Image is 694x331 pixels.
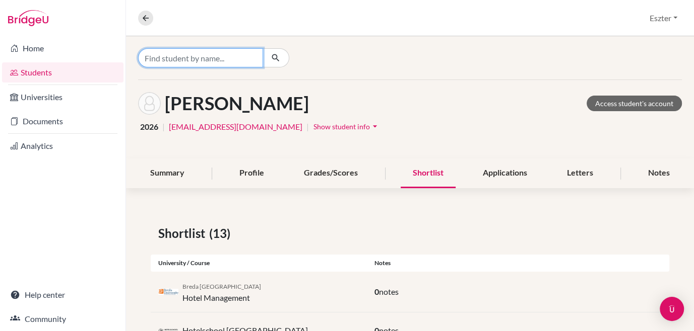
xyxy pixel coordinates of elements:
[401,158,456,188] div: Shortlist
[306,121,309,133] span: |
[138,158,197,188] div: Summary
[379,287,399,296] span: notes
[2,38,123,58] a: Home
[660,297,684,321] div: Open Intercom Messenger
[165,93,309,114] h1: [PERSON_NAME]
[292,158,370,188] div: Grades/Scores
[138,48,263,67] input: Find student by name...
[2,62,123,82] a: Students
[140,121,158,133] span: 2026
[2,309,123,329] a: Community
[2,111,123,131] a: Documents
[636,158,682,188] div: Notes
[313,122,370,131] span: Show student info
[2,87,123,107] a: Universities
[227,158,276,188] div: Profile
[182,283,261,290] span: Breda [GEOGRAPHIC_DATA]
[158,224,209,242] span: Shortlist
[471,158,539,188] div: Applications
[313,119,381,134] button: Show student infoarrow_drop_down
[2,285,123,305] a: Help center
[158,289,178,295] img: nl_nhtv_2jjh9578.png
[151,259,367,268] div: University / Course
[587,96,682,111] a: Access student's account
[374,287,379,296] span: 0
[209,224,234,242] span: (13)
[162,121,165,133] span: |
[138,92,161,115] img: Emma Ábrahám's avatar
[8,10,48,26] img: Bridge-U
[645,9,682,28] button: Eszter
[182,280,261,304] div: Hotel Management
[2,136,123,156] a: Analytics
[370,121,380,131] i: arrow_drop_down
[367,259,669,268] div: Notes
[555,158,605,188] div: Letters
[169,121,302,133] a: [EMAIL_ADDRESS][DOMAIN_NAME]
